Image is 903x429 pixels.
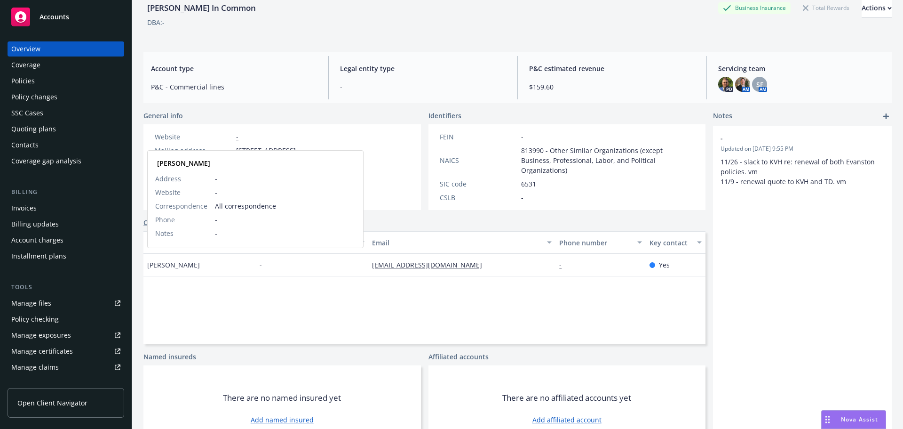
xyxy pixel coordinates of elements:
div: Tools [8,283,124,292]
div: Installment plans [11,249,66,264]
div: SIC code [440,179,517,189]
span: Identifiers [428,111,461,121]
span: - [340,82,506,92]
div: FEIN [440,132,517,142]
a: Contacts [143,218,172,227]
span: Notes [713,111,732,122]
span: 813990 - Other Similar Organizations (except Business, Professional, Labor, and Political Organiz... [521,146,695,175]
a: Manage exposures [8,328,124,343]
span: Accounts [40,13,69,21]
div: Email [372,238,541,248]
a: [EMAIL_ADDRESS][DOMAIN_NAME] [372,260,490,269]
span: SF [756,80,763,89]
span: Servicing team [718,64,884,73]
a: Invoices [8,201,124,216]
a: Affiliated accounts [428,352,489,362]
a: add [880,111,892,122]
div: Account charges [11,233,63,248]
span: - [260,260,262,270]
div: Invoices [11,201,37,216]
a: Account charges [8,233,124,248]
span: Account type [151,64,317,73]
div: Business Insurance [718,2,791,14]
p: 11/26 - slack to KVH re: renewal of both Evanston policies. vm 11/9 - renewal quote to KVH and TD... [721,157,884,186]
button: Nova Assist [821,410,886,429]
a: Manage files [8,296,124,311]
span: - [521,193,523,202]
span: All correspondence [215,201,356,211]
div: Policy checking [11,312,59,327]
span: - [721,133,860,143]
a: Add affiliated account [532,415,602,425]
button: Key contact [646,231,705,254]
span: Open Client Navigator [17,398,87,408]
img: photo [735,77,750,92]
span: Phone [155,215,175,225]
a: Coverage gap analysis [8,154,124,169]
div: Quoting plans [11,121,56,137]
span: Nova Assist [841,415,878,423]
strong: [PERSON_NAME] [157,159,210,168]
div: Billing [8,187,124,197]
div: Coverage gap analysis [11,154,81,169]
span: Correspondence [155,201,207,211]
div: Manage files [11,296,51,311]
div: Policy changes [11,89,57,105]
div: CSLB [440,193,517,202]
a: Named insureds [143,352,196,362]
span: P&C estimated revenue [529,64,695,73]
span: [STREET_ADDRESS] [236,146,296,155]
div: Manage claims [11,360,59,375]
div: Website [155,132,232,142]
a: Policies [8,73,124,89]
a: Contacts [8,138,124,153]
div: Total Rewards [798,2,854,14]
div: Phone number [559,238,631,248]
div: Key contact [650,238,691,248]
a: Quoting plans [8,121,124,137]
span: Yes [659,260,670,270]
a: Manage BORs [8,376,124,391]
span: P&C - Commercial lines [151,82,317,92]
span: 6531 [521,179,536,189]
span: - [215,187,356,197]
span: Website [155,187,181,197]
a: Accounts [8,4,124,30]
div: Overview [11,41,40,57]
span: - [215,228,356,238]
button: Phone number [555,231,645,254]
a: - [559,260,569,269]
a: Policy changes [8,89,124,105]
div: NAICS [440,155,517,165]
span: [PERSON_NAME] [147,260,200,270]
a: Installment plans [8,249,124,264]
a: Policy checking [8,312,124,327]
div: Drag to move [822,411,833,429]
span: Legal entity type [340,64,506,73]
div: -Updated on [DATE] 9:55 PM11/26 - slack to KVH re: renewal of both Evanston policies. vm 11/9 - r... [713,126,892,194]
div: Policies [11,73,35,89]
div: SSC Cases [11,105,43,121]
a: - [236,132,238,141]
a: Add named insured [251,415,314,425]
a: Coverage [8,57,124,73]
span: $159.60 [529,82,695,92]
div: Manage BORs [11,376,55,391]
span: There are no named insured yet [223,392,341,404]
img: photo [718,77,733,92]
span: There are no affiliated accounts yet [502,392,631,404]
span: - [215,215,356,225]
span: Notes [155,228,174,238]
a: Manage certificates [8,344,124,359]
button: Full name [143,231,256,254]
a: SSC Cases [8,105,124,121]
span: General info [143,111,183,121]
span: - [521,132,523,142]
a: Billing updates [8,217,124,232]
a: Manage claims [8,360,124,375]
a: Overview [8,41,124,57]
div: Contacts [11,138,39,153]
span: Address [155,174,181,184]
div: Coverage [11,57,40,73]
